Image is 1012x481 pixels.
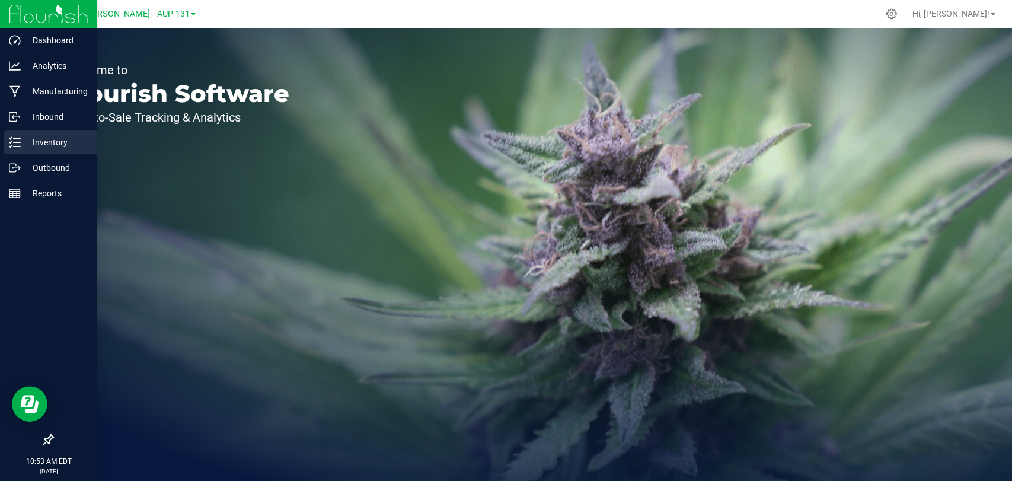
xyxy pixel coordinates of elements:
inline-svg: Manufacturing [9,85,21,97]
inline-svg: Analytics [9,60,21,72]
p: Seed-to-Sale Tracking & Analytics [64,112,289,123]
inline-svg: Reports [9,187,21,199]
p: Analytics [21,59,92,73]
span: Hi, [PERSON_NAME]! [912,9,989,18]
p: Manufacturing [21,84,92,98]
p: Dashboard [21,33,92,47]
p: Reports [21,186,92,200]
p: Inventory [21,135,92,149]
p: Outbound [21,161,92,175]
p: Flourish Software [64,82,289,106]
p: Inbound [21,110,92,124]
span: Dragonfly [PERSON_NAME] - AUP 131 [46,9,190,19]
inline-svg: Inventory [9,136,21,148]
p: 10:53 AM EDT [5,456,92,467]
div: Manage settings [884,8,899,20]
p: [DATE] [5,467,92,476]
iframe: Resource center [12,386,47,422]
p: Welcome to [64,64,289,76]
inline-svg: Outbound [9,162,21,174]
inline-svg: Inbound [9,111,21,123]
inline-svg: Dashboard [9,34,21,46]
